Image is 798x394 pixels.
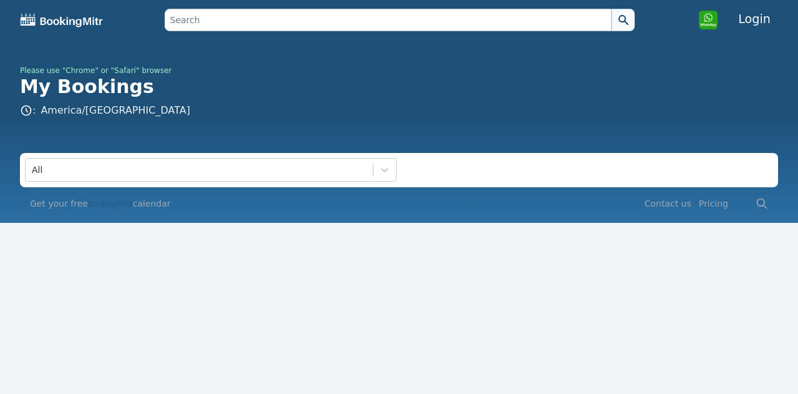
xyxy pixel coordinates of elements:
[698,10,718,30] img: Click to open WhatsApp
[20,103,190,118] span: :
[30,197,171,210] a: Get your freeBookingMitrcalendar
[645,199,691,209] a: Contact us
[731,7,778,31] a: Login
[41,104,190,116] a: America/[GEOGRAPHIC_DATA]
[88,200,133,209] span: BookingMitr
[699,199,728,209] a: Pricing
[20,12,103,27] img: BookingMitr
[165,9,612,31] input: Search
[20,76,778,98] h1: My Bookings
[32,164,42,176] div: All
[20,66,778,76] p: Please use "Chrome" or "Safari" browser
